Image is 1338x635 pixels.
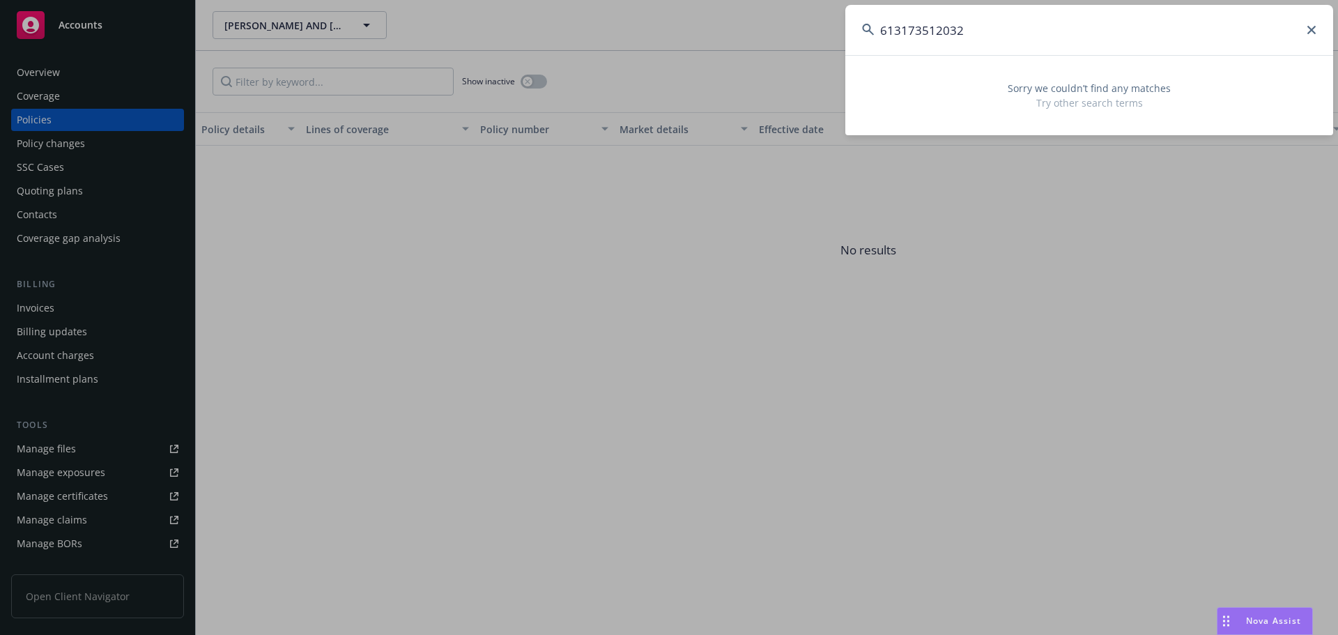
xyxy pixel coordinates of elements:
[862,95,1316,110] span: Try other search terms
[1246,615,1301,627] span: Nova Assist
[845,5,1333,55] input: Search...
[1217,607,1313,635] button: Nova Assist
[862,81,1316,95] span: Sorry we couldn’t find any matches
[1217,608,1235,634] div: Drag to move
